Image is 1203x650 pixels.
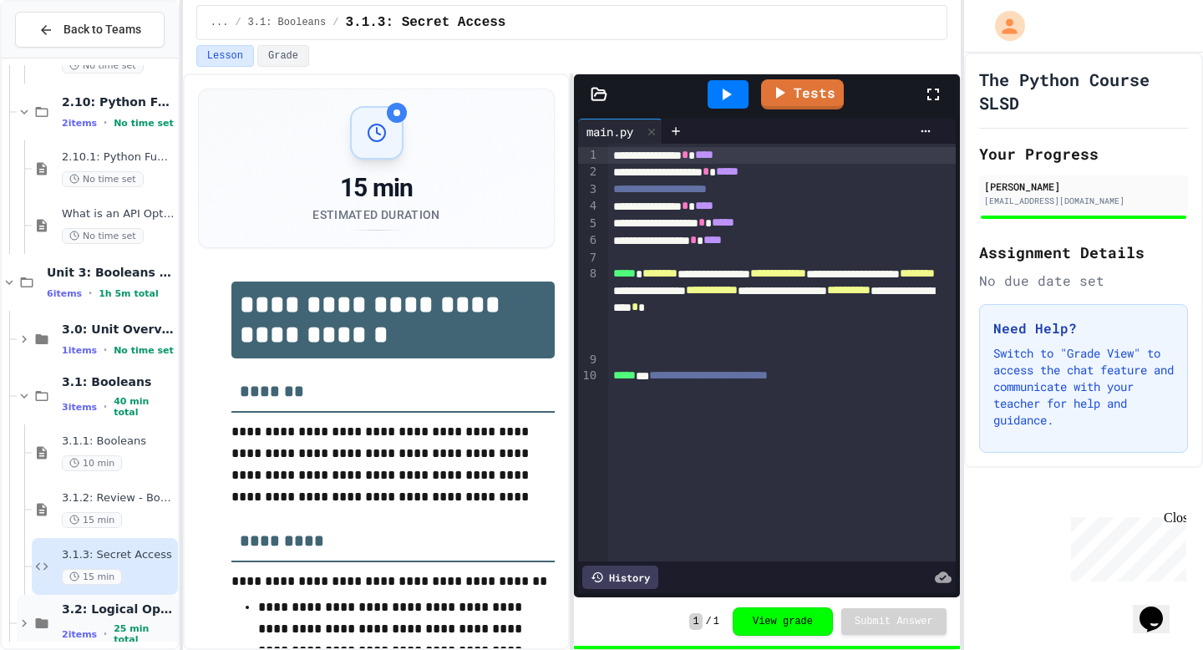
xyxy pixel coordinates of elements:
[114,623,175,645] span: 25 min total
[62,171,144,187] span: No time set
[312,206,439,223] div: Estimated Duration
[248,16,327,29] span: 3.1: Booleans
[62,228,144,244] span: No time set
[62,374,175,389] span: 3.1: Booleans
[104,400,107,414] span: •
[114,345,174,356] span: No time set
[62,629,97,640] span: 2 items
[47,265,175,280] span: Unit 3: Booleans and Conditionals
[578,147,599,164] div: 1
[114,118,174,129] span: No time set
[761,79,844,109] a: Tests
[62,434,175,449] span: 3.1.1: Booleans
[578,352,599,368] div: 9
[689,613,702,630] span: 1
[984,195,1183,207] div: [EMAIL_ADDRESS][DOMAIN_NAME]
[841,608,947,635] button: Submit Answer
[62,94,175,109] span: 2.10: Python Fundamentals Exam
[582,566,658,589] div: History
[993,318,1174,338] h3: Need Help?
[104,116,107,129] span: •
[345,13,505,33] span: 3.1.3: Secret Access
[62,602,175,617] span: 3.2: Logical Operators
[7,7,115,106] div: Chat with us now!Close
[1064,510,1186,581] iframe: chat widget
[578,250,599,267] div: 7
[62,207,175,221] span: What is an API Optional Actiity
[196,45,254,67] button: Lesson
[104,627,107,641] span: •
[63,21,141,38] span: Back to Teams
[62,150,175,165] span: 2.10.1: Python Fundamentals Exam
[706,615,712,628] span: /
[578,216,599,232] div: 5
[312,173,439,203] div: 15 min
[114,396,175,418] span: 40 min total
[62,118,97,129] span: 2 items
[332,16,338,29] span: /
[89,287,92,300] span: •
[99,288,159,299] span: 1h 5m total
[713,615,719,628] span: 1
[855,615,933,628] span: Submit Answer
[47,288,82,299] span: 6 items
[984,179,1183,194] div: [PERSON_NAME]
[979,142,1188,165] h2: Your Progress
[578,119,662,144] div: main.py
[62,455,122,471] span: 10 min
[62,491,175,505] span: 3.1.2: Review - Booleans
[62,345,97,356] span: 1 items
[578,266,599,351] div: 8
[993,345,1174,429] p: Switch to "Grade View" to access the chat feature and communicate with your teacher for help and ...
[979,241,1188,264] h2: Assignment Details
[62,322,175,337] span: 3.0: Unit Overview
[977,7,1029,45] div: My Account
[578,198,599,215] div: 4
[578,181,599,198] div: 3
[62,58,144,74] span: No time set
[15,12,165,48] button: Back to Teams
[211,16,229,29] span: ...
[257,45,309,67] button: Grade
[979,68,1188,114] h1: The Python Course SLSD
[62,548,175,562] span: 3.1.3: Secret Access
[733,607,833,636] button: View grade
[62,402,97,413] span: 3 items
[62,569,122,585] span: 15 min
[578,123,642,140] div: main.py
[1133,583,1186,633] iframe: chat widget
[578,232,599,249] div: 6
[235,16,241,29] span: /
[578,164,599,180] div: 2
[979,271,1188,291] div: No due date set
[578,368,599,384] div: 10
[104,343,107,357] span: •
[62,512,122,528] span: 15 min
